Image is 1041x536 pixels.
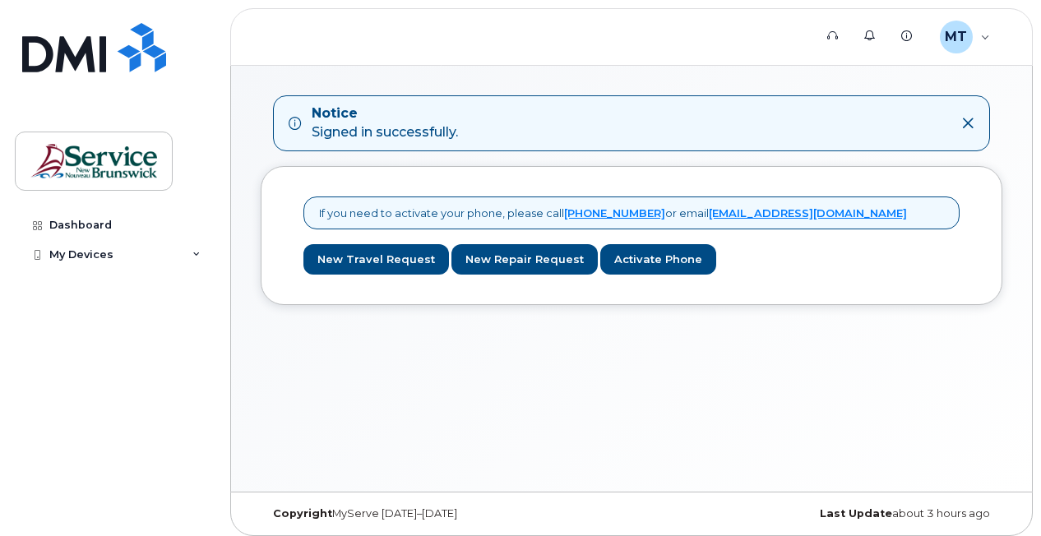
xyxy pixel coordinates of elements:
p: If you need to activate your phone, please call or email [319,206,907,221]
a: New Travel Request [303,244,449,275]
strong: Notice [312,104,458,123]
a: [EMAIL_ADDRESS][DOMAIN_NAME] [709,206,907,219]
div: MyServe [DATE]–[DATE] [261,507,508,520]
strong: Last Update [820,507,892,520]
a: Activate Phone [600,244,716,275]
a: [PHONE_NUMBER] [564,206,665,219]
div: about 3 hours ago [755,507,1002,520]
div: Signed in successfully. [312,104,458,142]
strong: Copyright [273,507,332,520]
a: New Repair Request [451,244,598,275]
